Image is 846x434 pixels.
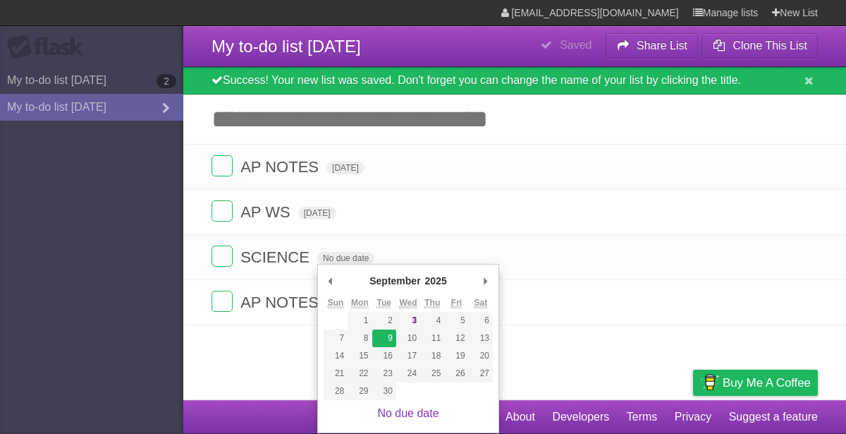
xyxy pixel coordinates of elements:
[326,162,364,174] span: [DATE]
[372,312,396,330] button: 2
[324,347,348,365] button: 14
[700,370,719,394] img: Buy me a coffee
[348,382,372,400] button: 29
[298,207,336,219] span: [DATE]
[372,347,396,365] button: 16
[7,35,92,60] div: Flask
[469,330,493,347] button: 13
[701,33,818,59] button: Clone This List
[732,40,807,52] b: Clone This List
[240,294,322,311] span: AP NOTES
[372,382,396,400] button: 30
[157,74,176,88] b: 2
[328,298,344,308] abbr: Sunday
[324,270,338,291] button: Previous Month
[348,312,372,330] button: 1
[627,404,658,430] a: Terms
[693,370,818,396] a: Buy me a coffee
[552,404,609,430] a: Developers
[420,347,444,365] button: 18
[723,370,811,395] span: Buy me a coffee
[317,252,374,265] span: No due date
[606,33,699,59] button: Share List
[444,330,468,347] button: 12
[637,40,687,52] b: Share List
[367,270,422,291] div: September
[211,200,233,222] label: Done
[324,382,348,400] button: 28
[396,312,420,330] button: 3
[469,312,493,330] button: 6
[372,365,396,382] button: 23
[444,312,468,330] button: 5
[396,365,420,382] button: 24
[324,365,348,382] button: 21
[420,312,444,330] button: 4
[211,37,361,56] span: My to-do list [DATE]
[729,404,818,430] a: Suggest a feature
[479,270,493,291] button: Next Month
[240,203,294,221] span: AP WS
[348,347,372,365] button: 15
[451,298,462,308] abbr: Friday
[377,407,439,419] a: No due date
[399,298,417,308] abbr: Wednesday
[474,298,487,308] abbr: Saturday
[211,246,233,267] label: Done
[240,248,313,266] span: SCIENCE
[211,155,233,176] label: Done
[240,158,322,176] span: AP NOTES
[351,298,369,308] abbr: Monday
[183,67,846,95] div: Success! Your new list was saved. Don't forget you can change the name of your list by clicking t...
[372,330,396,347] button: 9
[505,404,535,430] a: About
[469,347,493,365] button: 20
[376,298,391,308] abbr: Tuesday
[423,270,449,291] div: 2025
[396,330,420,347] button: 10
[444,365,468,382] button: 26
[560,39,591,51] b: Saved
[420,365,444,382] button: 25
[348,330,372,347] button: 8
[211,291,233,312] label: Done
[424,298,440,308] abbr: Thursday
[348,365,372,382] button: 22
[396,347,420,365] button: 17
[444,347,468,365] button: 19
[324,330,348,347] button: 7
[469,365,493,382] button: 27
[420,330,444,347] button: 11
[675,404,711,430] a: Privacy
